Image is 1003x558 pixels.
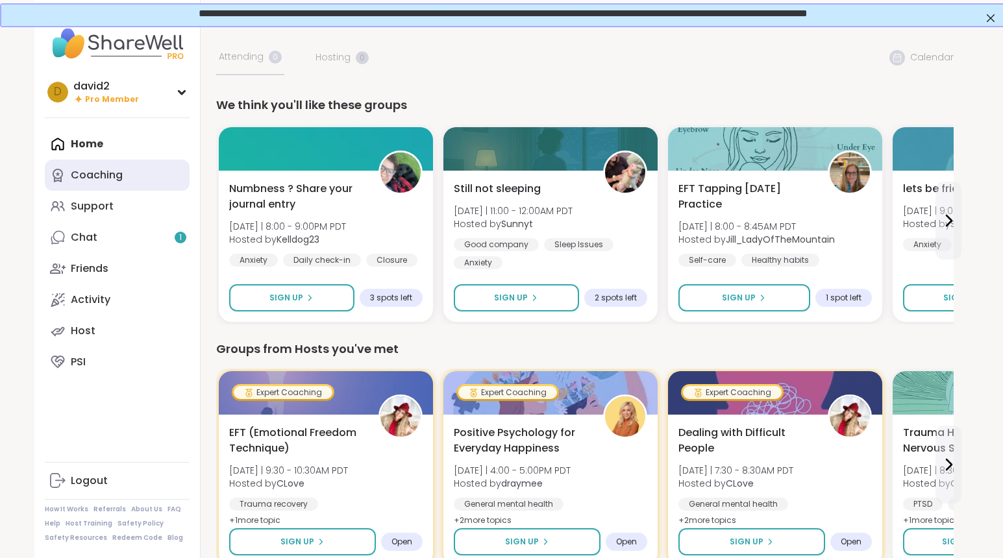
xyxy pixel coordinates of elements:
[458,386,557,399] div: Expert Coaching
[544,238,613,251] div: Sleep Issues
[167,505,181,514] a: FAQ
[841,537,861,547] span: Open
[454,181,541,197] span: Still not sleeping
[454,477,571,490] span: Hosted by
[280,536,314,548] span: Sign Up
[678,284,810,311] button: Sign Up
[903,181,978,197] span: lets be friends
[229,425,364,456] span: EFT (Emotional Freedom Technique)
[726,233,835,246] b: Jill_LadyOfTheMountain
[229,477,348,490] span: Hosted by
[229,181,364,212] span: Numbness ? Share your journal entry
[45,253,190,284] a: Friends
[45,191,190,222] a: Support
[45,222,190,253] a: Chat1
[71,355,86,369] div: PSI
[71,324,95,338] div: Host
[229,464,348,477] span: [DATE] | 9:30 - 10:30AM PDT
[454,256,502,269] div: Anxiety
[366,254,417,267] div: Closure
[229,498,318,511] div: Trauma recovery
[678,477,793,490] span: Hosted by
[826,293,861,303] span: 1 spot left
[505,536,539,548] span: Sign Up
[216,340,954,358] div: Groups from Hosts you've met
[216,96,954,114] div: We think you'll like these groups
[73,79,139,93] div: david2
[229,254,278,267] div: Anxiety
[45,465,190,496] a: Logout
[683,386,782,399] div: Expert Coaching
[494,292,528,304] span: Sign Up
[454,498,563,511] div: General mental health
[229,284,354,311] button: Sign Up
[93,505,126,514] a: Referrals
[501,477,543,490] b: draymee
[370,293,412,303] span: 3 spots left
[71,168,123,182] div: Coaching
[454,425,589,456] span: Positive Psychology for Everyday Happiness
[229,233,346,246] span: Hosted by
[277,477,304,490] b: CLove
[45,315,190,346] a: Host
[71,199,114,213] div: Support
[85,94,139,105] span: Pro Member
[229,528,376,555] button: Sign Up
[45,533,107,542] a: Safety Resources
[380,152,421,193] img: Kelldog23
[177,169,187,180] iframe: Spotlight
[454,204,573,217] span: [DATE] | 11:00 - 12:00AM PDT
[678,425,813,456] span: Dealing with Difficult People
[45,284,190,315] a: Activity
[903,238,952,251] div: Anxiety
[903,498,943,511] div: PTSD
[605,396,645,437] img: draymee
[678,181,813,212] span: EFT Tapping [DATE] Practice
[380,396,421,437] img: CLove
[71,474,108,488] div: Logout
[830,152,870,193] img: Jill_LadyOfTheMountain
[454,238,539,251] div: Good company
[722,292,756,304] span: Sign Up
[678,464,793,477] span: [DATE] | 7:30 - 8:30AM PDT
[54,84,62,101] span: d
[501,217,533,230] b: Sunnyt
[167,533,183,542] a: Blog
[112,533,162,542] a: Redeem Code
[179,232,182,243] span: 1
[605,152,645,193] img: Sunnyt
[595,293,637,303] span: 2 spots left
[678,528,825,555] button: Sign Up
[616,537,637,547] span: Open
[454,217,573,230] span: Hosted by
[229,220,346,233] span: [DATE] | 8:00 - 9:00PM PDT
[269,292,303,304] span: Sign Up
[454,464,571,477] span: [DATE] | 4:00 - 5:00PM PDT
[730,536,763,548] span: Sign Up
[71,261,108,276] div: Friends
[66,519,112,528] a: Host Training
[71,293,110,307] div: Activity
[283,254,361,267] div: Daily check-in
[45,21,190,66] img: ShareWell Nav Logo
[277,233,319,246] b: Kelldog23
[678,254,736,267] div: Self-care
[454,284,579,311] button: Sign Up
[45,346,190,378] a: PSI
[45,519,60,528] a: Help
[71,230,97,245] div: Chat
[45,505,88,514] a: How It Works
[234,386,332,399] div: Expert Coaching
[678,233,835,246] span: Hosted by
[943,292,977,304] span: Sign Up
[830,396,870,437] img: CLove
[118,519,164,528] a: Safety Policy
[391,537,412,547] span: Open
[678,498,788,511] div: General mental health
[726,477,754,490] b: CLove
[942,536,976,548] span: Sign Up
[131,505,162,514] a: About Us
[741,254,819,267] div: Healthy habits
[678,220,835,233] span: [DATE] | 8:00 - 8:45AM PDT
[45,160,190,191] a: Coaching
